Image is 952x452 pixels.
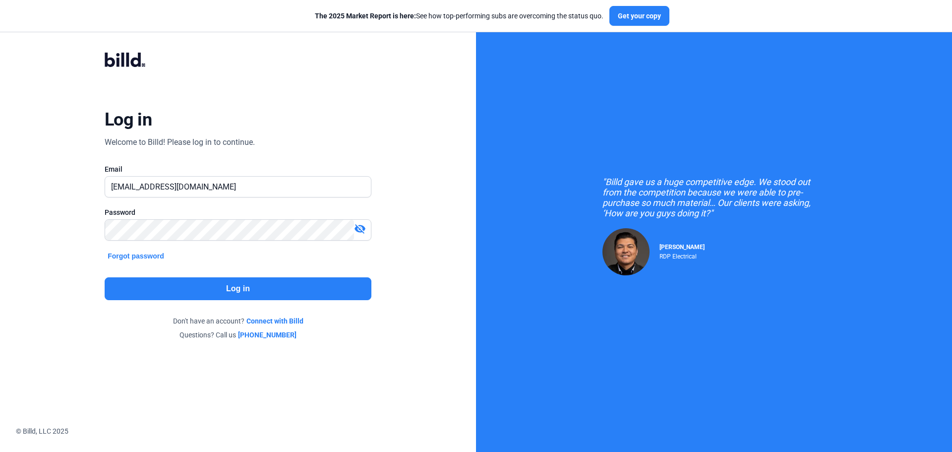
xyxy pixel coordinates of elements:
[105,330,371,340] div: Questions? Call us
[609,6,669,26] button: Get your copy
[238,330,297,340] a: [PHONE_NUMBER]
[602,177,826,218] div: "Billd gave us a huge competitive edge. We stood out from the competition because we were able to...
[105,164,371,174] div: Email
[315,12,416,20] span: The 2025 Market Report is here:
[659,244,705,251] span: [PERSON_NAME]
[105,136,255,148] div: Welcome to Billd! Please log in to continue.
[105,207,371,217] div: Password
[105,251,167,261] button: Forgot password
[105,277,371,300] button: Log in
[659,251,705,260] div: RDP Electrical
[315,11,603,21] div: See how top-performing subs are overcoming the status quo.
[105,316,371,326] div: Don't have an account?
[602,228,650,275] img: Raul Pacheco
[354,223,366,235] mat-icon: visibility_off
[246,316,303,326] a: Connect with Billd
[105,109,152,130] div: Log in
